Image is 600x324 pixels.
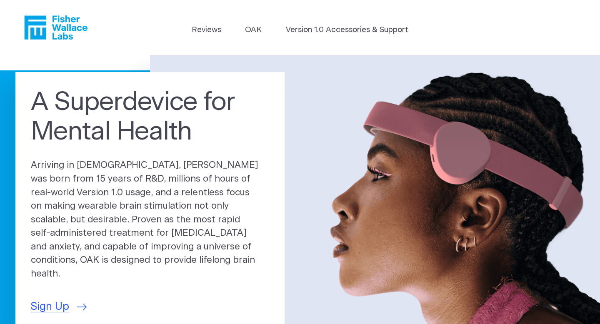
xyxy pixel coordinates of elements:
[286,24,408,36] a: Version 1.0 Accessories & Support
[31,299,87,315] a: Sign Up
[31,159,269,281] p: Arriving in [DEMOGRAPHIC_DATA], [PERSON_NAME] was born from 15 years of R&D, millions of hours of...
[31,87,269,147] h1: A Superdevice for Mental Health
[24,15,87,40] a: Fisher Wallace
[31,299,69,315] span: Sign Up
[192,24,221,36] a: Reviews
[245,24,262,36] a: OAK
